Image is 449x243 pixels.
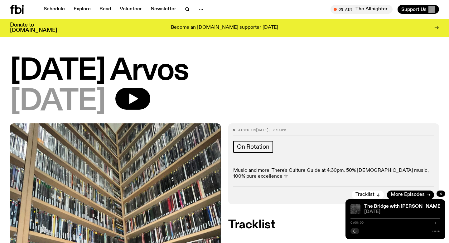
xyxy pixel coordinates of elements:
a: More Episodes [387,191,434,199]
a: Schedule [40,5,69,14]
span: [DATE] [364,210,440,214]
a: The Bridge with [PERSON_NAME] [364,204,442,209]
p: Music and more. There's Culture Guide at 4:30pm. 50% [DEMOGRAPHIC_DATA] music, 100% pure excellen... [233,168,434,180]
a: Volunteer [116,5,146,14]
button: On AirThe Allnighter [331,5,393,14]
a: On Rotation [233,141,273,153]
a: Newsletter [147,5,180,14]
a: Explore [70,5,94,14]
span: Support Us [401,7,427,12]
span: -:--:-- [427,221,440,224]
button: Tracklist [352,191,384,199]
a: Read [96,5,115,14]
h1: [DATE] Arvos [10,57,439,85]
p: Become an [DOMAIN_NAME] supporter [DATE] [171,25,278,31]
span: [DATE] [10,88,105,116]
span: 0:00:00 [350,221,364,224]
h2: Tracklist [228,219,439,231]
span: More Episodes [391,192,425,197]
span: Aired on [238,127,256,132]
span: , 3:00pm [269,127,286,132]
h3: Donate to [DOMAIN_NAME] [10,22,57,33]
span: [DATE] [256,127,269,132]
span: Tracklist [355,192,374,197]
button: Support Us [398,5,439,14]
span: On Rotation [237,143,269,150]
